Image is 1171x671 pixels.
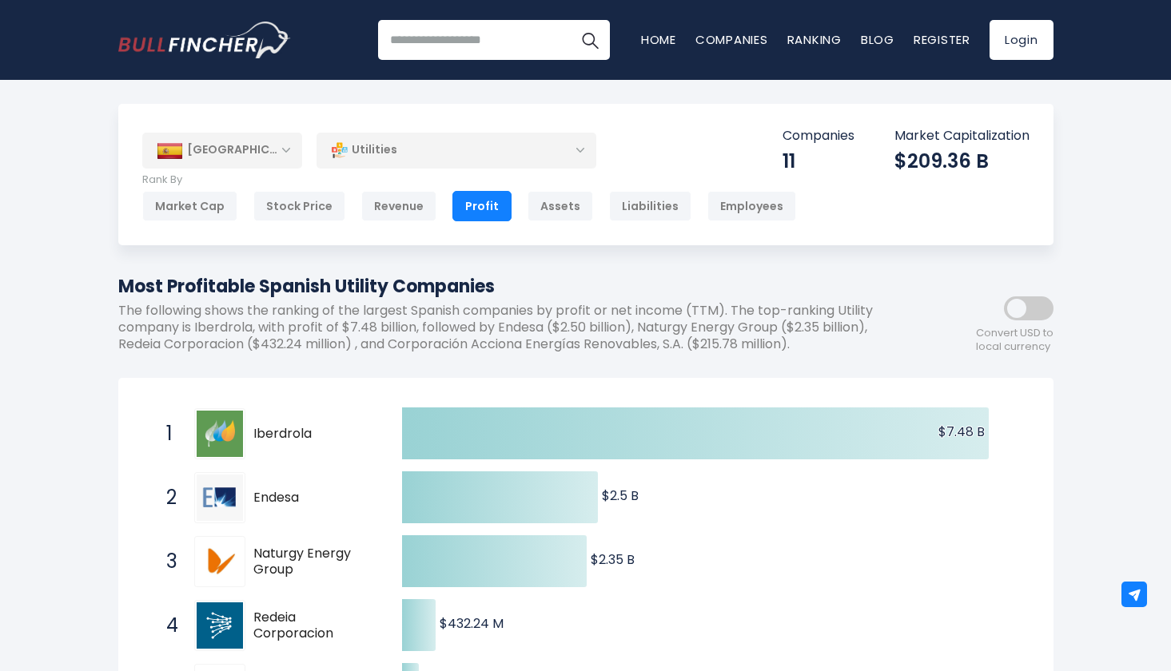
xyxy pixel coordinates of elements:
div: Revenue [361,191,436,221]
button: Search [570,20,610,60]
img: Endesa [197,474,243,521]
span: 4 [158,612,174,639]
p: Rank By [142,173,796,187]
a: Companies [695,31,768,48]
div: Market Cap [142,191,237,221]
img: Naturgy Energy Group [197,538,243,585]
text: $7.48 B [938,423,985,441]
span: Endesa [253,490,374,506]
div: Assets [528,191,593,221]
span: 3 [158,548,174,575]
div: Employees [707,191,796,221]
p: Companies [783,128,854,145]
span: Iberdrola [253,426,374,443]
div: $209.36 B [894,149,1030,173]
div: 11 [783,149,854,173]
div: Utilities [317,132,596,169]
p: Market Capitalization [894,128,1030,145]
a: Login [990,20,1054,60]
div: Liabilities [609,191,691,221]
span: Redeia Corporacion [253,609,374,643]
img: Redeia Corporacion [197,602,243,649]
div: Profit [452,191,512,221]
img: Iberdrola [197,411,243,457]
a: Home [641,31,676,48]
span: Convert USD to local currency [976,327,1054,354]
div: Stock Price [253,191,345,221]
a: Ranking [787,31,842,48]
p: The following shows the ranking of the largest Spanish companies by profit or net income (TTM). T... [118,303,910,352]
a: Register [914,31,970,48]
text: $2.35 B [591,550,635,569]
span: 1 [158,420,174,447]
text: $2.5 B [602,486,639,505]
div: [GEOGRAPHIC_DATA] [142,133,302,168]
span: Naturgy Energy Group [253,546,374,579]
img: Bullfincher logo [118,22,291,58]
a: Blog [861,31,894,48]
span: 2 [158,484,174,511]
text: $432.24 M [440,614,504,633]
h1: Most Profitable Spanish Utility Companies [118,273,910,300]
a: Go to homepage [118,22,290,58]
